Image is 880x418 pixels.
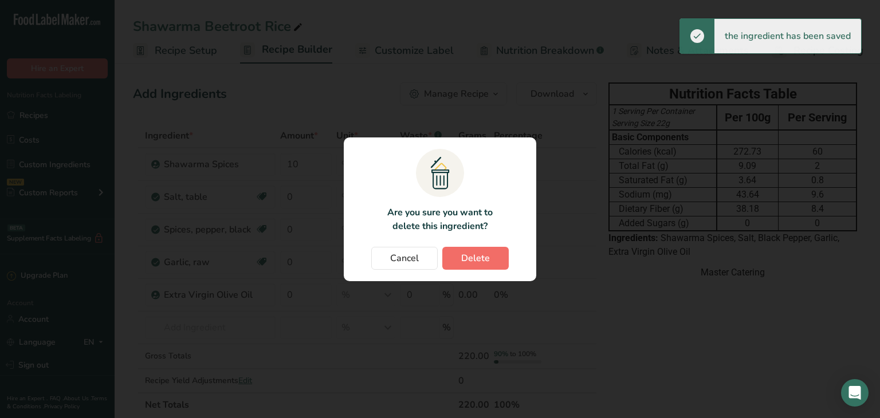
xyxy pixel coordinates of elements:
p: Are you sure you want to delete this ingredient? [380,206,499,233]
span: Cancel [390,251,419,265]
button: Delete [442,247,509,270]
div: Open Intercom Messenger [841,379,869,407]
span: Delete [461,251,490,265]
div: the ingredient has been saved [714,19,861,53]
button: Cancel [371,247,438,270]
